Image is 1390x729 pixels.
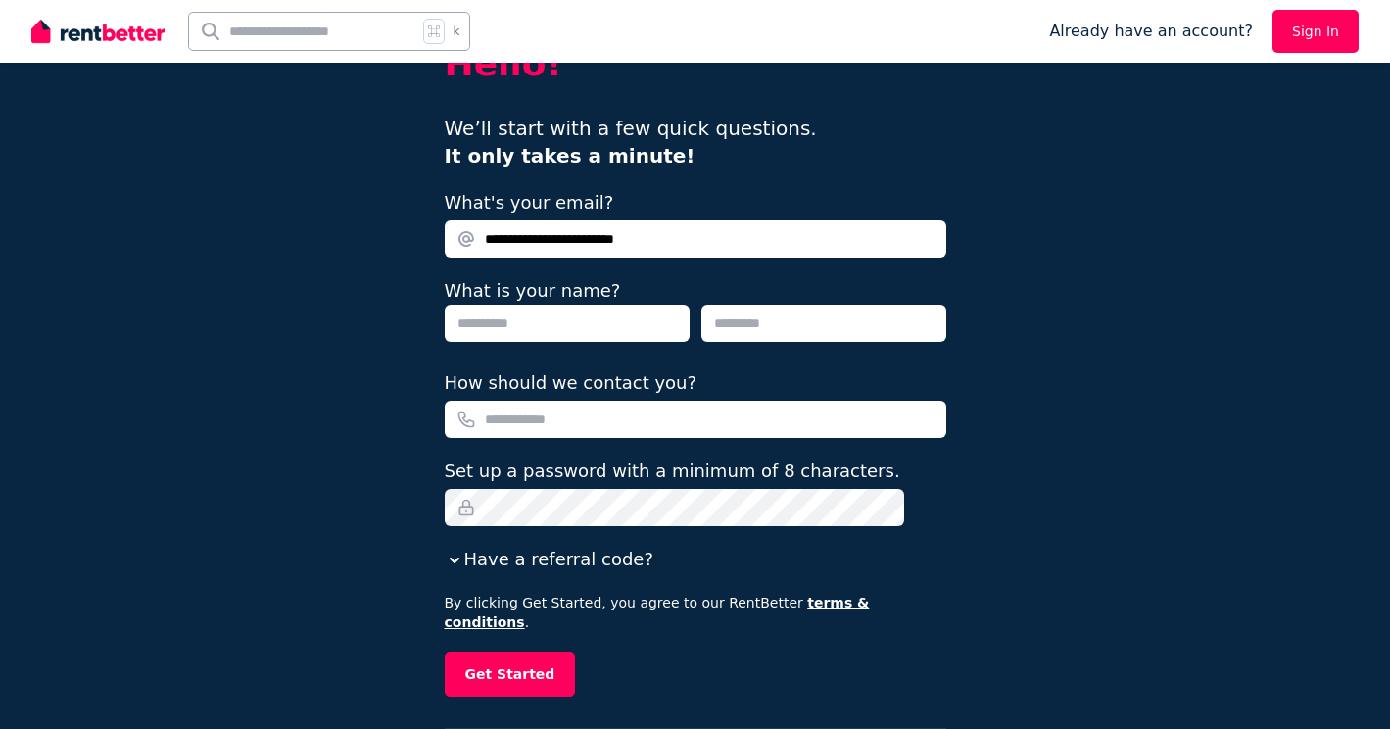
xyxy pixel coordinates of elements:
[1272,10,1359,53] a: Sign In
[445,652,576,697] button: Get Started
[445,593,946,632] p: By clicking Get Started, you agree to our RentBetter .
[445,44,946,83] h2: Hello!
[31,17,165,46] img: RentBetter
[445,144,695,168] b: It only takes a minute!
[1049,20,1253,43] span: Already have an account?
[445,369,697,397] label: How should we contact you?
[445,280,621,301] label: What is your name?
[445,458,900,485] label: Set up a password with a minimum of 8 characters.
[453,24,459,39] span: k
[445,117,817,168] span: We’ll start with a few quick questions.
[445,546,653,573] button: Have a referral code?
[445,189,614,217] label: What's your email?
